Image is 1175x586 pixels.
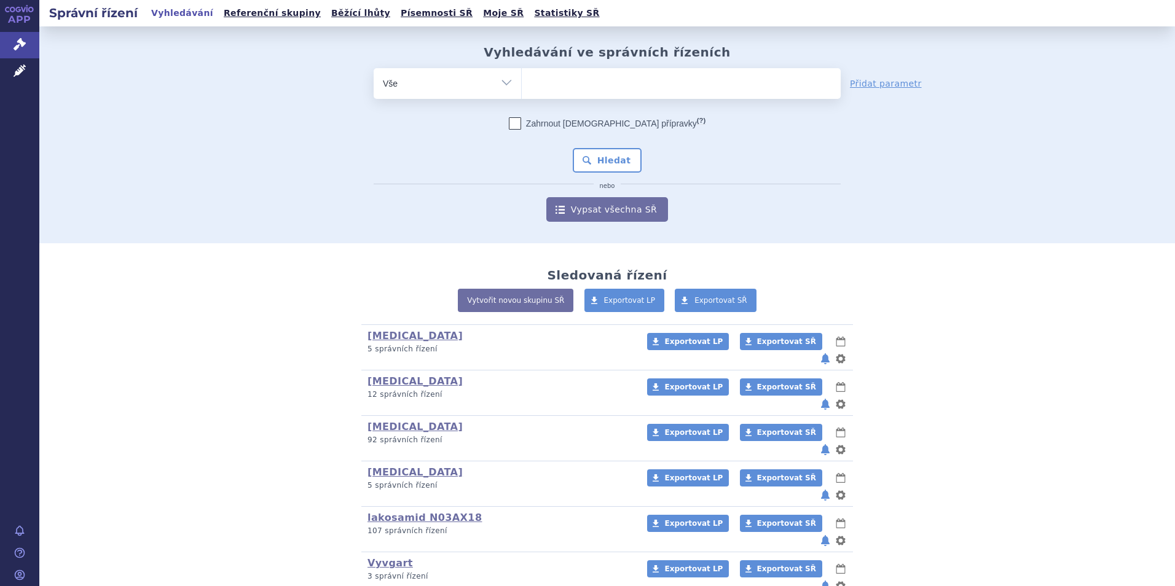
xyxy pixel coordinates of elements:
[367,344,631,354] p: 5 správních řízení
[647,469,729,486] a: Exportovat LP
[835,533,847,548] button: nastavení
[509,117,705,130] label: Zahrnout [DEMOGRAPHIC_DATA] přípravky
[367,466,463,478] a: [MEDICAL_DATA]
[647,378,729,396] a: Exportovat LP
[39,4,147,21] h2: Správní řízení
[647,515,729,532] a: Exportovat LP
[757,337,816,346] span: Exportovat SŘ
[740,378,822,396] a: Exportovat SŘ
[647,424,729,441] a: Exportovat LP
[835,488,847,502] button: nastavení
[367,330,463,342] a: [MEDICAL_DATA]
[757,428,816,437] span: Exportovat SŘ
[647,333,729,350] a: Exportovat LP
[757,519,816,528] span: Exportovat SŘ
[819,397,831,412] button: notifikace
[757,565,816,573] span: Exportovat SŘ
[740,560,822,577] a: Exportovat SŘ
[664,383,723,391] span: Exportovat LP
[819,351,831,366] button: notifikace
[757,474,816,482] span: Exportovat SŘ
[835,471,847,485] button: lhůty
[835,380,847,394] button: lhůty
[850,77,922,90] a: Přidat parametr
[367,571,631,582] p: 3 správní řízení
[694,296,747,305] span: Exportovat SŘ
[367,512,482,523] a: lakosamid N03AX18
[367,557,413,569] a: Vyvgart
[740,469,822,486] a: Exportovat SŘ
[584,289,665,312] a: Exportovat LP
[367,375,463,387] a: [MEDICAL_DATA]
[367,421,463,432] a: [MEDICAL_DATA]
[835,425,847,440] button: lhůty
[835,334,847,349] button: lhůty
[675,289,756,312] a: Exportovat SŘ
[594,182,621,190] i: nebo
[664,337,723,346] span: Exportovat LP
[819,488,831,502] button: notifikace
[604,296,656,305] span: Exportovat LP
[367,389,631,400] p: 12 správních řízení
[757,383,816,391] span: Exportovat SŘ
[835,397,847,412] button: nastavení
[819,442,831,457] button: notifikace
[328,5,394,21] a: Běžící lhůty
[484,45,731,60] h2: Vyhledávání ve správních řízeních
[220,5,324,21] a: Referenční skupiny
[367,435,631,445] p: 92 správních řízení
[835,561,847,576] button: lhůty
[664,519,723,528] span: Exportovat LP
[697,117,705,125] abbr: (?)
[397,5,476,21] a: Písemnosti SŘ
[835,516,847,531] button: lhůty
[479,5,527,21] a: Moje SŘ
[664,428,723,437] span: Exportovat LP
[530,5,603,21] a: Statistiky SŘ
[573,148,642,173] button: Hledat
[740,333,822,350] a: Exportovat SŘ
[664,565,723,573] span: Exportovat LP
[647,560,729,577] a: Exportovat LP
[458,289,573,312] a: Vytvořit novou skupinu SŘ
[546,197,668,222] a: Vypsat všechna SŘ
[547,268,667,283] h2: Sledovaná řízení
[740,515,822,532] a: Exportovat SŘ
[367,526,631,536] p: 107 správních řízení
[367,480,631,491] p: 5 správních řízení
[664,474,723,482] span: Exportovat LP
[835,442,847,457] button: nastavení
[147,5,217,21] a: Vyhledávání
[740,424,822,441] a: Exportovat SŘ
[819,533,831,548] button: notifikace
[835,351,847,366] button: nastavení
